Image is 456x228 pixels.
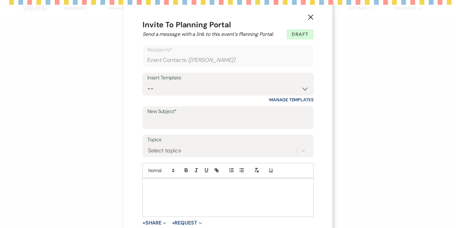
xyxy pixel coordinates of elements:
div: Select topics [148,146,181,155]
span: Draft [287,29,313,39]
button: Share [142,220,166,225]
label: Topics [147,135,309,144]
span: + [142,220,145,225]
div: Insert Template [147,73,309,83]
label: New Subject* [147,107,309,116]
span: ( [PERSON_NAME] ) [188,56,236,64]
div: Event Contacts [147,54,309,66]
h4: Invite To Planning Portal [142,19,313,30]
h2: Send a message with a link to this event's Planning Portal: [142,30,313,38]
a: Manage Templates [269,97,313,103]
button: Request [172,220,202,225]
span: + [172,220,175,225]
p: Recipients* [147,46,309,54]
